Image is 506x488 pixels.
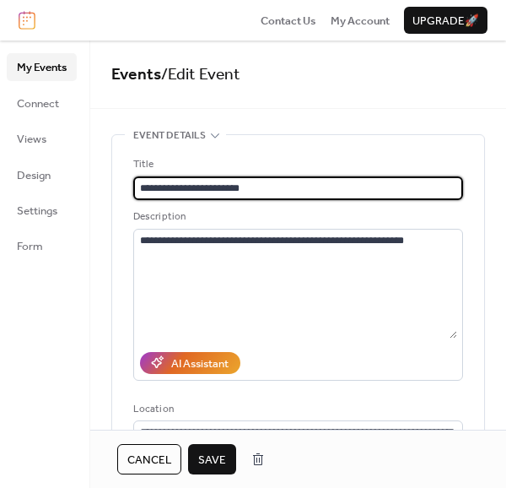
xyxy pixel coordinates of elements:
span: Form [17,238,43,255]
a: Events [111,59,161,90]
a: My Events [7,53,77,80]
span: Event details [133,127,206,144]
button: Upgrade🚀 [404,7,487,34]
span: My Account [331,13,390,30]
a: Form [7,232,77,259]
a: Contact Us [261,12,316,29]
div: Title [133,156,460,173]
button: Save [188,444,236,474]
span: Contact Us [261,13,316,30]
a: Design [7,161,77,188]
span: Cancel [127,452,171,469]
a: Connect [7,89,77,117]
button: AI Assistant [140,352,240,374]
div: Description [133,209,460,225]
img: logo [19,11,35,30]
a: My Account [331,12,390,29]
span: Settings [17,203,57,220]
span: Save [198,452,226,469]
span: My Events [17,59,67,76]
div: Location [133,401,460,418]
div: AI Assistant [171,355,229,372]
span: Connect [17,95,59,112]
span: / Edit Event [161,59,240,90]
span: Upgrade 🚀 [412,13,479,30]
a: Settings [7,197,77,224]
span: Design [17,167,51,184]
span: Views [17,131,46,148]
button: Cancel [117,444,181,474]
a: Views [7,125,77,152]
